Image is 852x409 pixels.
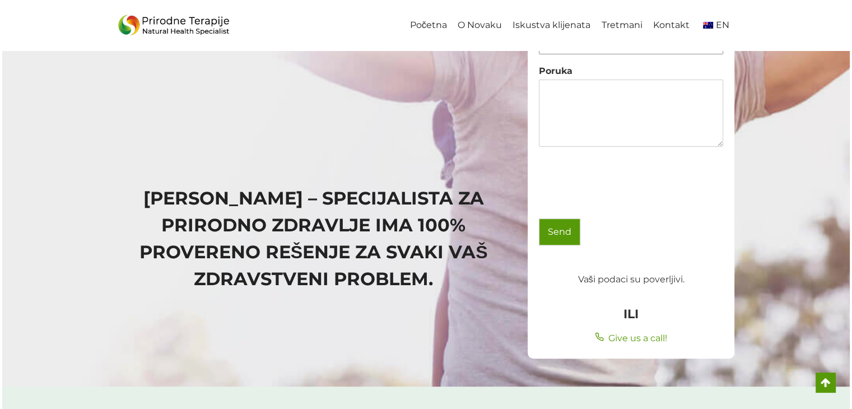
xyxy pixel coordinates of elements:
a: Početna [404,13,452,38]
button: Give us a call! [590,329,672,347]
nav: Primary Navigation [404,13,734,38]
h2: [PERSON_NAME] – SPECIJALISTA ZA PRIRODNO ZDRAVLJE IMA 100% PROVERENO REŠENJE ZA SVAKI VAŠ ZDRAVST... [118,185,510,292]
img: Prirodne_Terapije_Logo - Prirodne Terapije [118,12,230,39]
a: Scroll to top [816,373,835,392]
span: Give us a call! [608,333,667,343]
h4: ILI [528,305,735,323]
button: Send [539,219,580,245]
iframe: reCAPTCHA [539,158,709,242]
label: Poruka [539,66,724,77]
a: Tretmani [596,13,648,38]
a: O Novaku [453,13,508,38]
a: en_AUEN [695,13,734,38]
span: EN [716,20,729,30]
p: Vaši podaci su poverljivi. [528,272,735,287]
img: English [703,22,713,29]
a: Kontakt [648,13,695,38]
a: Iskustva klijenata [508,13,596,38]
